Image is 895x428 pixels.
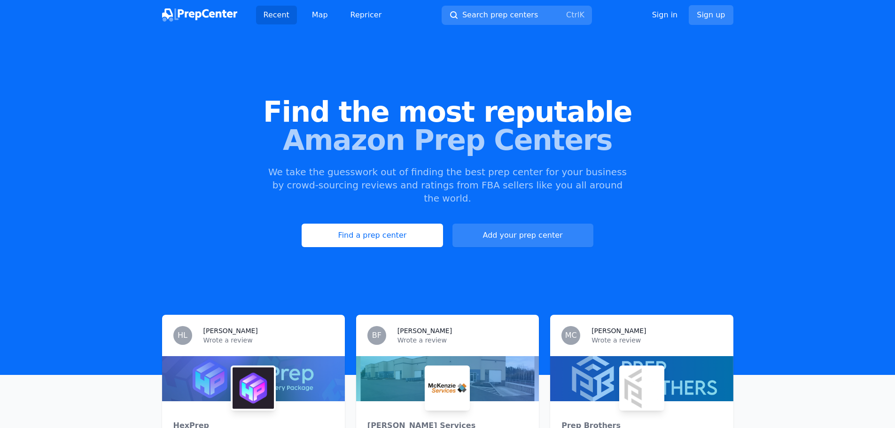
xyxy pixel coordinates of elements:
p: We take the guesswork out of finding the best prep center for your business by crowd-sourcing rev... [267,165,628,205]
h3: [PERSON_NAME] [203,326,258,335]
a: Map [304,6,335,24]
kbd: K [579,10,584,19]
kbd: Ctrl [566,10,579,19]
img: Prep Brothers [621,367,662,409]
a: Find a prep center [302,224,443,247]
p: Wrote a review [203,335,334,345]
img: PrepCenter [162,8,237,22]
span: HL [178,332,187,339]
span: Amazon Prep Centers [15,126,880,154]
h3: [PERSON_NAME] [397,326,452,335]
p: Wrote a review [591,335,722,345]
a: Recent [256,6,297,24]
a: Sign up [689,5,733,25]
span: Search prep centers [462,9,538,21]
img: HexPrep [233,367,274,409]
p: Wrote a review [397,335,528,345]
span: MC [565,332,577,339]
h3: [PERSON_NAME] [591,326,646,335]
a: Sign in [652,9,678,21]
span: Find the most reputable [15,98,880,126]
a: Add your prep center [452,224,593,247]
img: McKenzie Services [427,367,468,409]
span: BF [372,332,381,339]
button: Search prep centersCtrlK [442,6,592,25]
a: Repricer [343,6,389,24]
